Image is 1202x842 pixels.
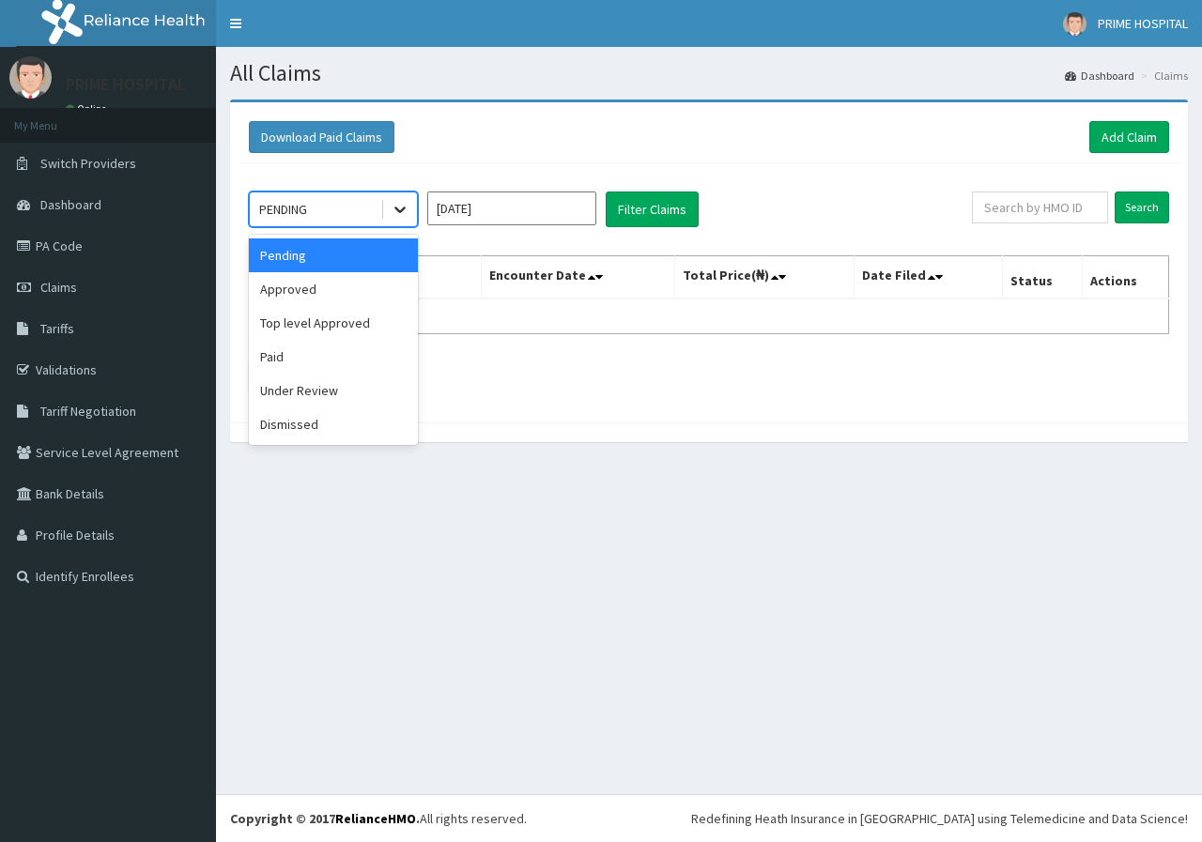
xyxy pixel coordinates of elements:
[9,56,52,99] img: User Image
[972,191,1108,223] input: Search by HMO ID
[1089,121,1169,153] a: Add Claim
[230,810,420,827] strong: Copyright © 2017 .
[40,155,136,172] span: Switch Providers
[1115,191,1169,223] input: Search
[1136,68,1188,84] li: Claims
[1082,256,1168,299] th: Actions
[427,191,596,225] input: Select Month and Year
[854,256,1002,299] th: Date Filed
[216,794,1202,842] footer: All rights reserved.
[249,374,418,407] div: Under Review
[40,320,74,337] span: Tariffs
[40,279,77,296] span: Claims
[249,272,418,306] div: Approved
[249,306,418,340] div: Top level Approved
[249,121,394,153] button: Download Paid Claims
[1065,68,1134,84] a: Dashboard
[40,403,136,420] span: Tariff Negotiation
[40,196,101,213] span: Dashboard
[249,340,418,374] div: Paid
[691,809,1188,828] div: Redefining Heath Insurance in [GEOGRAPHIC_DATA] using Telemedicine and Data Science!
[66,102,111,115] a: Online
[335,810,416,827] a: RelianceHMO
[1098,15,1188,32] span: PRIME HOSPITAL
[249,407,418,441] div: Dismissed
[1002,256,1082,299] th: Status
[249,238,418,272] div: Pending
[674,256,854,299] th: Total Price(₦)
[606,191,699,227] button: Filter Claims
[481,256,674,299] th: Encounter Date
[66,76,186,93] p: PRIME HOSPITAL
[259,200,307,219] div: PENDING
[1063,12,1086,36] img: User Image
[230,61,1188,85] h1: All Claims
